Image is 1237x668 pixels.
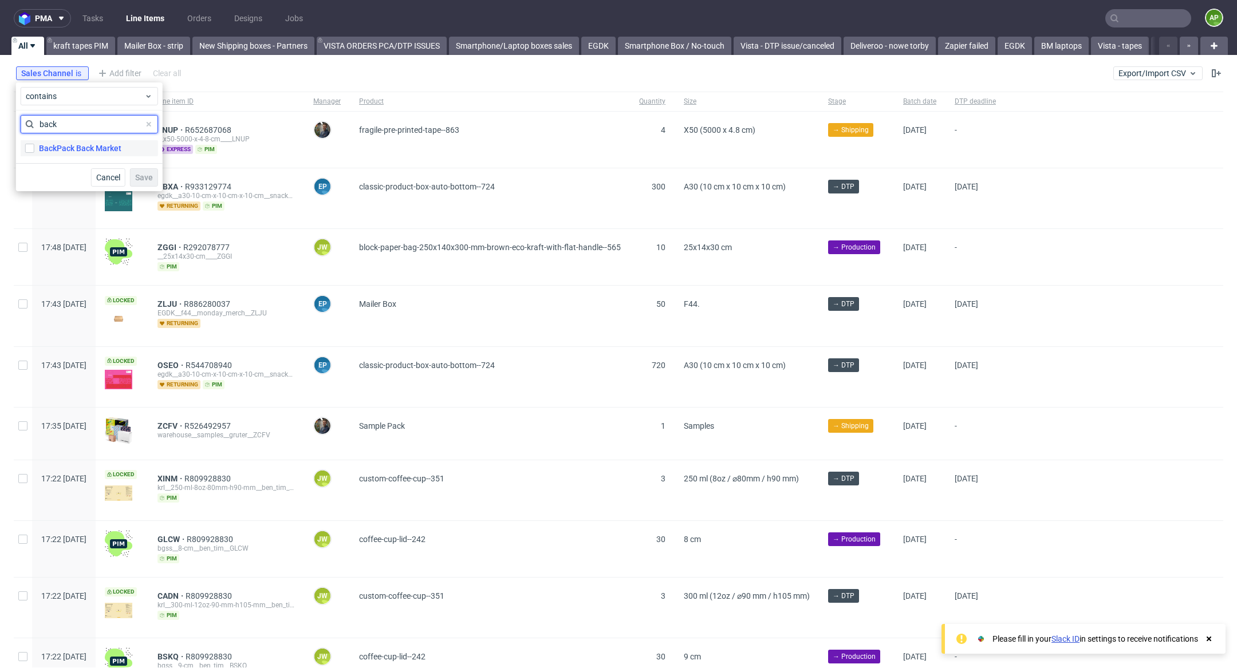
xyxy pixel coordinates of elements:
[833,591,854,601] span: → DTP
[314,239,330,255] figcaption: JW
[157,97,295,106] span: Line item ID
[105,311,132,326] img: version_two_editor_design
[1113,66,1203,80] button: Export/Import CSV
[581,37,616,55] a: EGDK
[157,243,183,252] span: ZGGI
[903,474,927,483] span: [DATE]
[151,65,183,81] div: Clear all
[203,201,224,211] span: pim
[684,652,701,661] span: 9 cm
[938,37,995,55] a: Zapier failed
[157,591,186,600] a: CADN
[833,299,854,309] span: → DTP
[903,652,927,661] span: [DATE]
[359,474,444,483] span: custom-coffee-cup--351
[317,37,447,55] a: VISTA ORDERS PCA/DTP ISSUES
[661,421,665,430] span: 1
[203,380,224,389] span: pim
[833,242,876,252] span: → Production
[992,633,1198,645] div: Please fill in your in settings to receive notifications
[314,649,330,665] figcaption: JW
[955,182,978,191] span: [DATE]
[41,299,86,309] span: 17:43 [DATE]
[903,97,936,106] span: Batch date
[157,191,295,200] div: egdk__a30-10-cm-x-10-cm-x-10-cm__snacks_with_benefits_gmbh__TBXA
[185,125,234,135] a: R652687068
[157,262,179,271] span: pim
[91,168,125,187] button: Cancel
[157,652,186,661] a: BSKQ
[105,357,137,366] span: Locked
[955,421,996,446] span: -
[661,474,665,483] span: 3
[41,361,86,370] span: 17:43 [DATE]
[955,591,978,600] span: [DATE]
[76,9,110,27] a: Tasks
[157,125,185,135] a: LNUP
[639,97,665,106] span: Quantity
[46,37,115,55] a: kraft tapes PIM
[656,299,665,309] span: 50
[157,474,184,483] a: XINM
[157,145,193,154] span: express
[76,69,84,78] span: is
[19,12,35,25] img: logo
[105,587,137,596] span: Locked
[186,652,234,661] span: R809928830
[192,37,314,55] a: New Shipping boxes - Partners
[41,535,86,544] span: 17:22 [DATE]
[955,299,978,309] span: [DATE]
[314,418,330,434] img: Maciej Sobola
[157,600,295,610] div: krl__300-ml-12oz-90-mm-h105-mm__ben_tim__CADN
[652,182,665,191] span: 300
[652,361,665,370] span: 720
[14,9,71,27] button: pma
[105,296,137,305] span: Locked
[105,470,137,479] span: Locked
[903,243,927,252] span: [DATE]
[828,97,885,106] span: Stage
[844,37,936,55] a: Deliveroo - nowe torby
[41,243,86,252] span: 17:48 [DATE]
[157,252,295,261] div: __25x14x30-cm____ZGGI
[903,125,927,135] span: [DATE]
[656,243,665,252] span: 10
[1206,10,1222,26] figcaption: AP
[684,361,786,370] span: A30 (10 cm x 10 cm x 10 cm)
[903,421,927,430] span: [DATE]
[157,611,179,620] span: pim
[41,474,86,483] span: 17:22 [DATE]
[105,485,132,501] img: version_two_editor_design.png
[157,361,186,370] a: OSEO
[26,90,144,102] span: contains
[998,37,1032,55] a: EGDK
[314,179,330,195] figcaption: EP
[684,125,755,135] span: X50 (5000 x 4.8 cm)
[359,97,621,106] span: Product
[684,299,700,309] span: F44.
[184,421,233,430] span: R526492957
[227,9,269,27] a: Designs
[41,421,86,430] span: 17:35 [DATE]
[157,493,179,503] span: pim
[684,474,799,483] span: 250 ml (8oz / ⌀80mm / h90 mm)
[187,535,235,544] span: R809928830
[157,370,295,379] div: egdk__a30-10-cm-x-10-cm-x-10-cm__snacks_with_benefits_gmbh__OSEO
[656,535,665,544] span: 30
[105,238,132,266] img: wHgJFi1I6lmhQAAAABJRU5ErkJggg==
[833,651,876,662] span: → Production
[684,591,810,600] span: 300 ml (12oz / ⌀90 mm / h105 mm)
[157,421,184,430] a: ZCFV
[833,534,876,544] span: → Production
[359,125,459,135] span: fragile-pre-printed-tape--863
[117,37,190,55] a: Mailer Box - strip
[21,115,158,133] input: Search for a value(s)
[975,633,987,645] img: Slack
[157,182,185,191] a: TBXA
[359,182,495,191] span: classic-product-box-auto-bottom--724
